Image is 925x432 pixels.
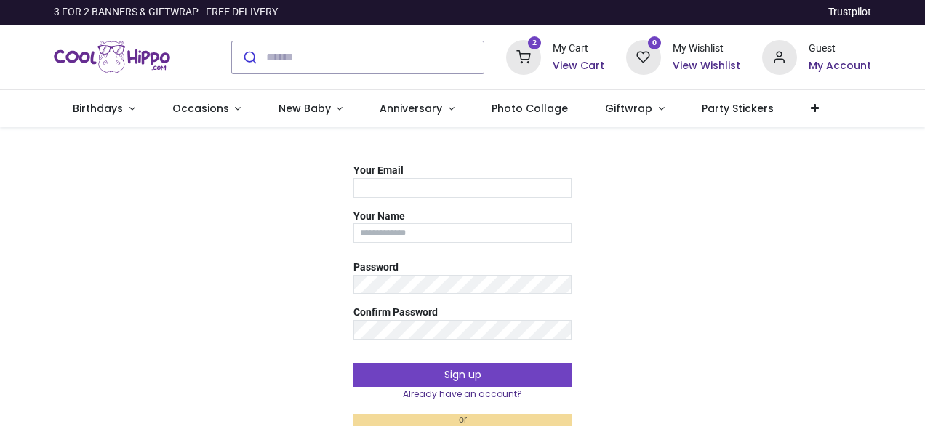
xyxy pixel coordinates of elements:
[279,101,331,116] span: New Baby
[587,90,684,128] a: Giftwrap
[673,59,740,73] a: View Wishlist
[260,90,361,128] a: New Baby
[172,101,229,116] span: Occasions
[353,209,405,224] label: Your Name
[153,90,260,128] a: Occasions
[73,101,123,116] span: Birthdays
[828,5,871,20] a: Trustpilot
[353,260,399,275] label: Password
[353,387,572,402] a: Already have an account?
[626,50,661,62] a: 0
[673,41,740,56] div: My Wishlist
[54,37,170,78] img: Cool Hippo
[54,5,278,20] div: 3 FOR 2 BANNERS & GIFTWRAP - FREE DELIVERY
[353,414,572,426] em: - or -
[492,101,568,116] span: Photo Collage
[232,41,266,73] button: Submit
[54,90,153,128] a: Birthdays
[380,101,442,116] span: Anniversary
[353,363,572,388] button: Sign up
[809,59,871,73] a: My Account
[702,101,774,116] span: Party Stickers
[353,164,404,178] label: Your Email
[648,36,662,50] sup: 0
[54,37,170,78] a: Logo of Cool Hippo
[553,41,604,56] div: My Cart
[605,101,652,116] span: Giftwrap
[809,41,871,56] div: Guest
[353,305,438,320] label: Confirm Password
[506,50,541,62] a: 2
[361,90,473,128] a: Anniversary
[553,59,604,73] a: View Cart
[528,36,542,50] sup: 2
